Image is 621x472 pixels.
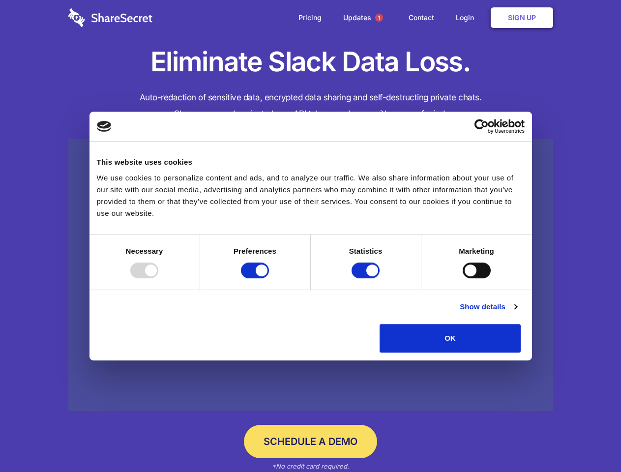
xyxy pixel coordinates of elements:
em: *No credit card required. [272,462,349,470]
div: This website uses cookies [97,156,525,168]
a: Wistia video thumbnail [68,139,553,412]
span: 1 [375,14,383,22]
a: Sign Up [491,7,553,28]
h1: Eliminate Slack Data Loss. [68,44,553,80]
a: Schedule a Demo [244,425,377,458]
img: logo [97,121,112,132]
a: Show details [460,301,517,313]
strong: Necessary [126,247,163,255]
strong: Statistics [349,247,383,255]
a: Pricing [289,2,331,33]
h4: Auto-redaction of sensitive data, encrypted data sharing and self-destructing private chats. Shar... [68,89,553,122]
button: OK [380,324,521,353]
a: Login [446,2,489,33]
img: logo-wordmark-white-trans-d4663122ce5f474addd5e946df7df03e33cb6a1c49d2221995e7729f52c070b2.svg [68,8,152,27]
strong: Marketing [459,247,494,255]
a: Usercentrics Cookiebot - opens in a new window [439,119,525,134]
strong: Preferences [234,247,276,255]
div: We use cookies to personalize content and ads, and to analyze our traffic. We also share informat... [97,172,525,219]
a: Contact [399,2,444,33]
